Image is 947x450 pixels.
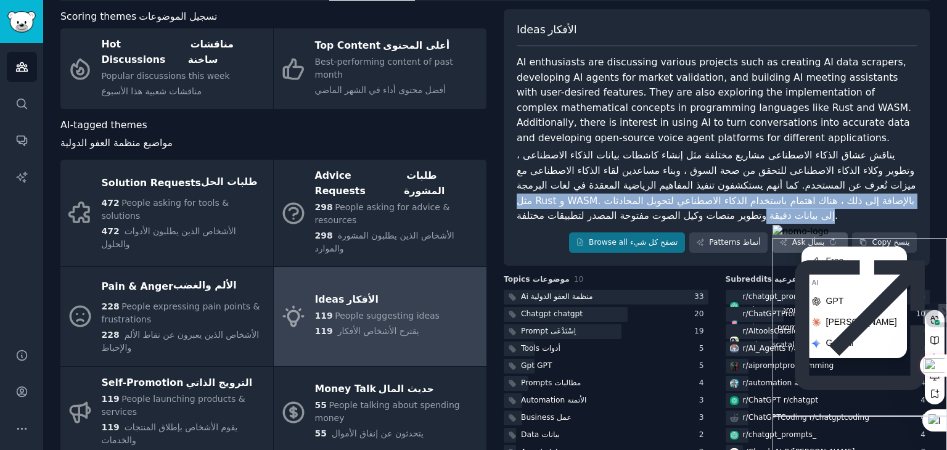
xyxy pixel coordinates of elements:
div: Prompts [521,378,581,389]
sider-trans-text: الأفكار [548,23,577,36]
span: يقترح الأشخاص الأفكار [338,326,419,336]
div: Advice Requests [315,166,480,201]
sider-trans-text: أعلى المحتوى [383,39,449,51]
sider-trans-text: chatgpt [554,309,583,318]
sider-trans-text: R/Aitoolscatalog [743,340,804,349]
a: Top Contentأعلى المحتوىBest-performing content of past monthأفضل محتوى أداء في الشهر الماضي [274,28,486,109]
div: Prompt [521,326,576,337]
span: الأشخاص الذين يطلبون الأدوات والحلول [102,226,236,249]
div: Hot Discussions [102,35,267,70]
div: Pain & Anger [102,274,267,301]
sider-trans-text: r/chatgpt_promptdesign [743,306,834,314]
sider-trans-text: أفضل محتوى أداء في الشهر الماضي [315,85,446,95]
a: Aiمنظمة العفو الدولية33 [504,290,708,305]
sider-trans-text: تصفح كل شيء [630,238,678,247]
div: r/ chatgpt_promptDesign [743,292,835,321]
a: chatgpt_prompts_r/chatgpt_prompts_4 [726,428,930,443]
sider-trans-text: مواضيع منظمة العفو الدولية [60,137,173,149]
a: AI_Agentsr/AI_Agentsr/ai_agents8 [726,342,930,357]
sider-trans-text: بيانات [541,430,560,439]
div: Solution Requests [102,170,267,197]
span: Ideas [517,22,577,38]
a: AItoolsCatalogr/AItoolsCatalogR/Aitoolscatalog9 [726,324,930,340]
span: 228 [102,330,120,340]
a: aipromptprogrammingr/aipromptprogramming4 [726,359,930,374]
div: r/ ChatGPTCoding [743,412,870,423]
div: r/ AI_Agents [743,343,830,354]
a: Automationالأتمتة3 [504,393,708,409]
span: الأشخاص الذين يطلبون المشورة والموارد [315,231,454,253]
sider-trans-text: الأتمتة [567,396,586,404]
span: 472 [102,226,120,236]
sider-trans-text: طلبات المشورة [404,170,445,197]
sider-trans-text: منظمة العفو الدولية [531,292,593,301]
a: ChatGPTPromptGeniusr/ChatGPTPromptGeniusr/chatgptpromptgenius10 [726,307,930,322]
a: Advice Requestsطلبات المشورة298People asking for advice & resources298 الأشخاص الذين يطلبون المشو... [274,160,486,266]
img: ChatGPTPromptGenius [730,319,739,328]
sider-trans-text: الأفكار [346,293,379,305]
span: 298 [315,231,333,240]
span: Popular discussions this week [102,71,267,98]
div: 33 [694,292,708,303]
img: ChatGPT [730,396,739,405]
a: Patternsأنماط [689,232,768,253]
a: Chatgptchatgpt20 [504,307,708,322]
sider-trans-text: أدوات [542,344,560,353]
span: الأشخاص الذين يعبرون عن نقاط الألم والإحباط [102,330,260,353]
img: chatgpt_prompts_ [730,431,739,440]
div: 5 [699,343,708,354]
sider-trans-text: أنماط [743,238,761,247]
span: 119 [102,422,120,432]
div: Chatgpt [521,309,583,320]
sider-trans-text: تسجيل الموضوعات [139,10,217,22]
a: Ideasالأفكار119People suggesting ideas119 يقترح الأشخاص الأفكار [274,267,486,366]
span: AI-tagged themes [60,118,173,155]
sider-trans-text: الترويج الذاتي [186,377,252,388]
a: Dataبيانات2 [504,428,708,443]
span: People suggesting ideas [335,311,440,321]
img: chatgpt_promptDesign [730,302,739,311]
a: ChatGPTr/ChatGPTr/chatgpt4 [726,393,930,409]
sider-trans-text: مطالبات [554,378,581,387]
div: r/ automation [743,378,826,389]
div: AI enthusiasts are discussing various projects such as creating AI data scrapers, developing AI a... [517,55,917,224]
sider-trans-text: r/chatgptpromptgenius [743,323,830,332]
div: Data [521,430,560,441]
span: 119 [315,311,333,321]
div: r/ AItoolsCatalog [743,326,804,355]
sider-trans-text: GPT [537,361,552,370]
sider-trans-text: الألم والغضب [173,279,237,291]
div: Ai [521,292,593,303]
img: automation [730,379,739,388]
a: automationr/automationص/الأتمتة4 [726,376,930,391]
a: chatgpt_promptDesignr/chatgpt_promptDesignr/chatgpt_promptdesign35 [726,290,930,305]
span: Best-performing content of past month [315,57,480,97]
sider-trans-text: اِسْتَدْعَى [551,327,576,335]
div: r/ chatgpt_prompts_ [743,430,817,441]
span: Scoring themes [60,9,217,25]
span: People launching products & services [102,394,245,417]
div: Business [521,412,572,423]
span: People asking for advice & resources [315,202,450,225]
div: r/ aipromptprogramming [743,361,834,372]
div: Self-Promotion [102,373,267,393]
sider-trans-text: يناقش عشاق الذكاء الاصطناعى مشاريع مختلفة مثل إنشاء كاشطات بيانات الذكاء الاصطناعى ، وتطوير وكلاء... [517,149,919,221]
div: Ideas [315,290,440,310]
span: 228 [102,301,120,311]
span: 10 [574,275,584,284]
a: r/ChatGPTCodingr/chatgptcoding4 [726,411,930,426]
div: 3 [699,412,708,423]
sider-trans-text: عمل [557,413,572,422]
img: GummySearch logo [7,11,36,33]
a: Businessعمل3 [504,411,708,426]
span: 119 [102,394,120,404]
div: Top Content [315,36,480,55]
div: 19 [694,326,708,337]
div: 3 [699,395,708,406]
sider-trans-text: مناقشات ساخنة [188,38,234,65]
a: Askبسأل [772,232,848,253]
div: Tools [521,343,560,354]
div: 5 [699,361,708,372]
span: يقوم الأشخاص بإطلاق المنتجات والخدمات [102,422,238,445]
img: AI_Agents [730,345,739,353]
